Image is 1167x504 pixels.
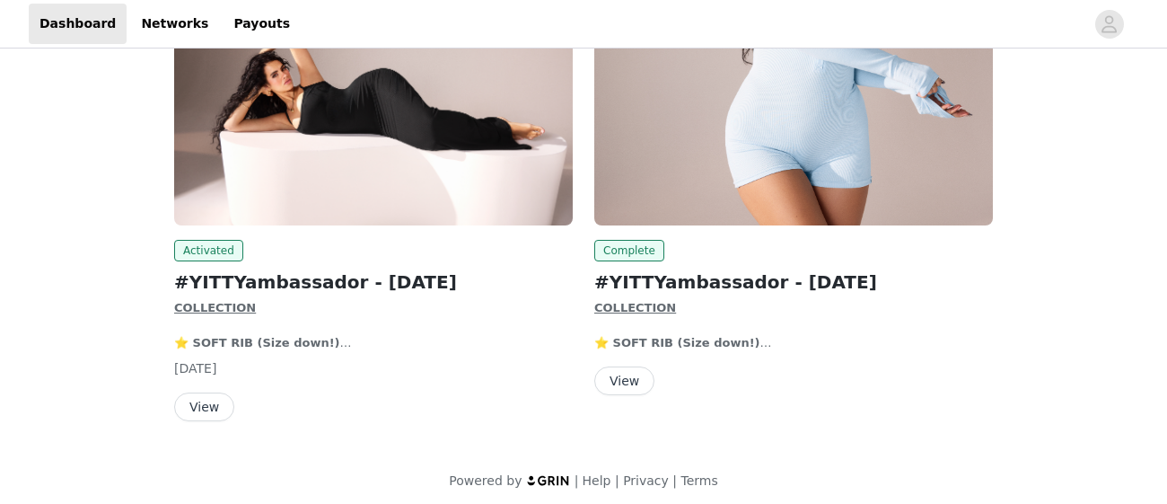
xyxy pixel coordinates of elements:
[174,240,243,261] span: Activated
[449,473,522,488] span: Powered by
[594,336,772,349] strong: ⭐️ SOFT RIB (Size down!)
[623,473,669,488] a: Privacy
[575,473,579,488] span: |
[672,473,677,488] span: |
[594,240,664,261] span: Complete
[174,301,256,314] strong: COLLECTION
[583,473,611,488] a: Help
[594,375,654,388] a: View
[594,269,993,296] h2: #YITTYambassador - [DATE]
[1101,10,1118,39] div: avatar
[174,393,234,421] button: View
[615,473,619,488] span: |
[174,401,234,414] a: View
[594,301,676,314] strong: COLLECTION
[594,367,654,395] button: View
[174,269,573,296] h2: #YITTYambassador - [DATE]
[29,4,127,44] a: Dashboard
[174,361,216,376] span: [DATE]
[223,4,301,44] a: Payouts
[680,473,717,488] a: Terms
[130,4,219,44] a: Networks
[174,336,352,349] strong: ⭐️ SOFT RIB (Size down!)
[526,474,571,486] img: logo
